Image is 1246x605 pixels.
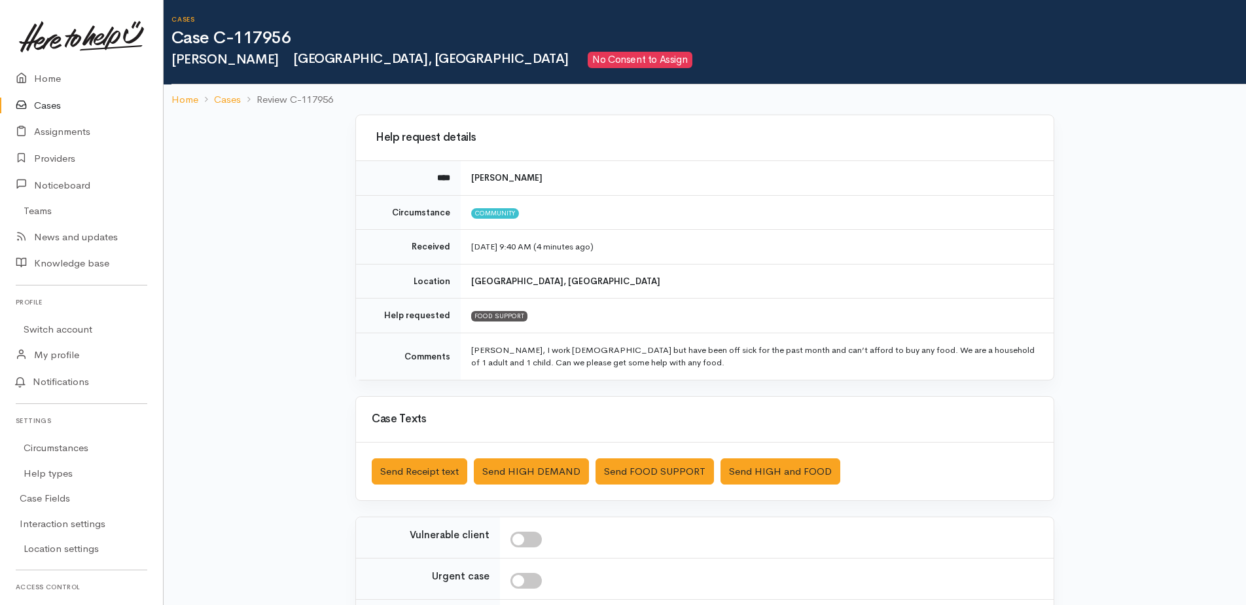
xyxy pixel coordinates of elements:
h6: Access control [16,578,147,596]
a: Home [171,92,198,107]
h3: Help request details [372,132,1038,144]
h6: Cases [171,16,1246,23]
div: FOOD SUPPORT [471,311,527,321]
td: Comments [356,333,461,380]
td: [PERSON_NAME], I work [DEMOGRAPHIC_DATA] but have been off sick for the past month and can’t affo... [461,333,1054,380]
button: Send HIGH DEMAND [474,458,589,485]
h2: [PERSON_NAME] [171,52,1246,68]
td: Circumstance [356,195,461,230]
a: Cases [214,92,241,107]
span: No Consent to Assign [588,52,692,68]
h1: Case C-117956 [171,29,1246,48]
b: [GEOGRAPHIC_DATA], [GEOGRAPHIC_DATA] [471,276,660,287]
button: Send Receipt text [372,458,467,485]
button: Send HIGH and FOOD [721,458,840,485]
h3: Case Texts [372,413,1038,426]
nav: breadcrumb [164,84,1246,115]
td: Help requested [356,299,461,333]
td: [DATE] 9:40 AM (4 minutes ago) [461,230,1054,265]
span: Community [471,208,519,219]
h6: Profile [16,293,147,311]
h6: Settings [16,412,147,430]
b: [PERSON_NAME] [471,172,543,183]
span: [GEOGRAPHIC_DATA], [GEOGRAPHIC_DATA] [287,50,569,67]
label: Urgent case [432,569,489,584]
button: Send FOOD SUPPORT [596,458,714,485]
label: Vulnerable client [410,528,489,543]
td: Received [356,230,461,265]
td: Location [356,264,461,299]
li: Review C-117956 [241,92,333,107]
